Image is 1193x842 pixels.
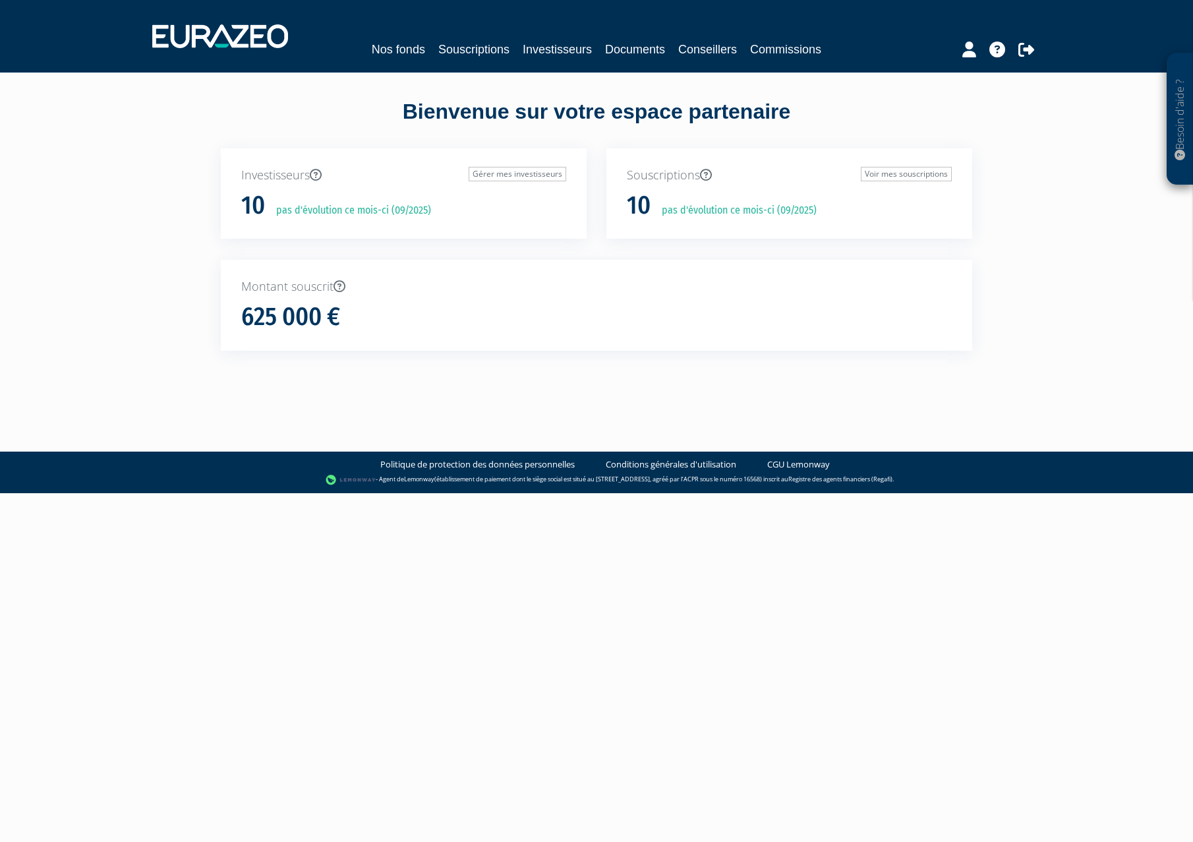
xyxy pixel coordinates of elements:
p: Montant souscrit [241,278,952,295]
a: Registre des agents financiers (Regafi) [788,475,892,483]
p: pas d'évolution ce mois-ci (09/2025) [267,203,431,218]
div: Bienvenue sur votre espace partenaire [211,97,982,148]
a: Souscriptions [438,40,509,59]
img: logo-lemonway.png [326,473,376,487]
p: Investisseurs [241,167,566,184]
p: Souscriptions [627,167,952,184]
div: - Agent de (établissement de paiement dont le siège social est situé au [STREET_ADDRESS], agréé p... [13,473,1180,487]
a: Investisseurs [523,40,592,59]
a: CGU Lemonway [767,458,830,471]
a: Voir mes souscriptions [861,167,952,181]
h1: 625 000 € [241,303,340,331]
a: Documents [605,40,665,59]
p: Besoin d'aide ? [1173,60,1188,179]
a: Nos fonds [372,40,425,59]
a: Politique de protection des données personnelles [380,458,575,471]
a: Gérer mes investisseurs [469,167,566,181]
a: Lemonway [404,475,434,483]
h1: 10 [241,192,265,220]
h1: 10 [627,192,651,220]
img: 1732889491-logotype_eurazeo_blanc_rvb.png [152,24,288,48]
a: Conditions générales d'utilisation [606,458,736,471]
p: pas d'évolution ce mois-ci (09/2025) [653,203,817,218]
a: Conseillers [678,40,737,59]
a: Commissions [750,40,821,59]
